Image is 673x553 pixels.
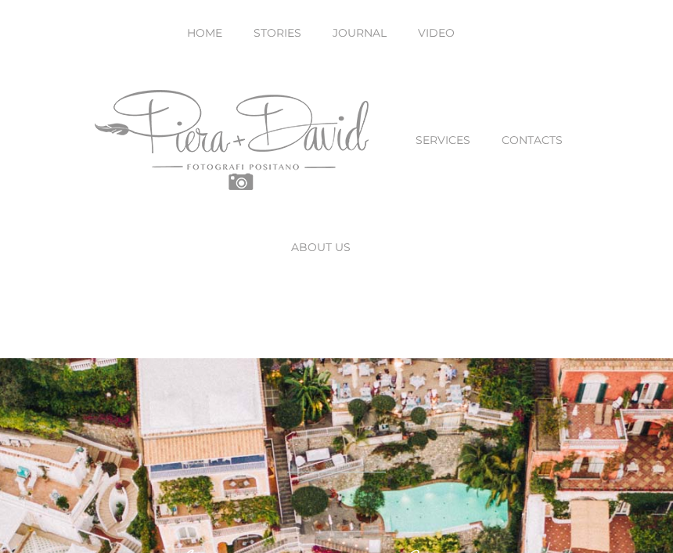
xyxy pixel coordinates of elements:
[291,242,351,253] span: ABOUT US
[418,27,455,38] span: VIDEO
[416,135,470,145] span: SERVICES
[502,107,563,173] a: CONTACTS
[333,27,387,38] span: JOURNAL
[416,107,470,173] a: SERVICES
[187,27,222,38] span: HOME
[291,214,351,280] a: ABOUT US
[502,135,563,145] span: CONTACTS
[95,90,369,190] img: Piera Plus David Photography Positano Logo
[254,27,301,38] span: STORIES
